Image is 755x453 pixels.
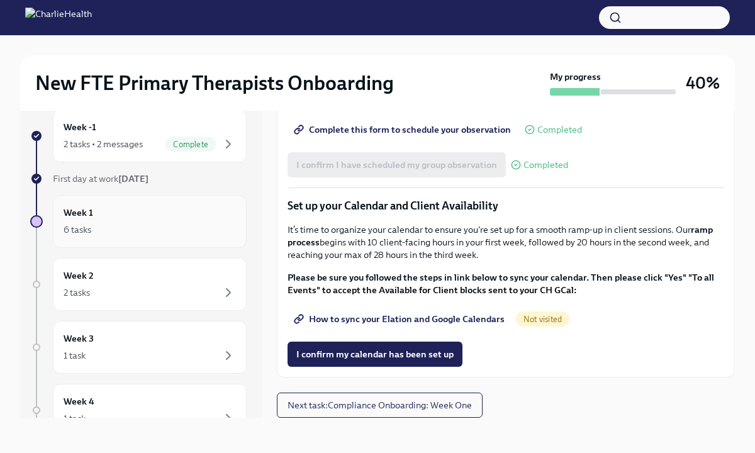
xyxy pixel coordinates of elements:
h6: Week 3 [64,332,94,345]
h6: Week 1 [64,206,93,220]
a: Week -12 tasks • 2 messagesComplete [30,109,247,162]
img: CharlieHealth [25,8,92,28]
strong: Please be sure you followed the steps in link below to sync your calendar. Then please click "Yes... [288,272,714,296]
strong: [DATE] [118,173,148,184]
span: How to sync your Elation and Google Calendars [296,313,505,325]
h3: 40% [686,72,720,94]
span: I confirm my calendar has been set up [296,348,454,361]
div: 2 tasks [64,286,90,299]
h6: Week 2 [64,269,94,282]
p: It’s time to organize your calendar to ensure you're set up for a smooth ramp-up in client sessio... [288,223,724,261]
span: Completed [537,125,582,135]
strong: My progress [550,70,601,83]
button: I confirm my calendar has been set up [288,342,462,367]
button: Next task:Compliance Onboarding: Week One [277,393,483,418]
span: Next task : Compliance Onboarding: Week One [288,399,472,411]
span: First day at work [53,173,148,184]
p: Set up your Calendar and Client Availability [288,198,724,213]
a: Week 41 task [30,384,247,437]
span: Complete [165,140,216,149]
a: Week 22 tasks [30,258,247,311]
h2: New FTE Primary Therapists Onboarding [35,70,394,96]
div: 1 task [64,349,86,362]
h6: Week -1 [64,120,96,134]
a: First day at work[DATE] [30,172,247,185]
div: 1 task [64,412,86,425]
h6: Week 4 [64,394,94,408]
span: Completed [523,160,568,170]
span: Not visited [516,315,569,324]
a: Week 16 tasks [30,195,247,248]
a: How to sync your Elation and Google Calendars [288,306,513,332]
div: 2 tasks • 2 messages [64,138,143,150]
span: Complete this form to schedule your observation [296,123,511,136]
a: Week 31 task [30,321,247,374]
a: Complete this form to schedule your observation [288,117,520,142]
div: 6 tasks [64,223,91,236]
